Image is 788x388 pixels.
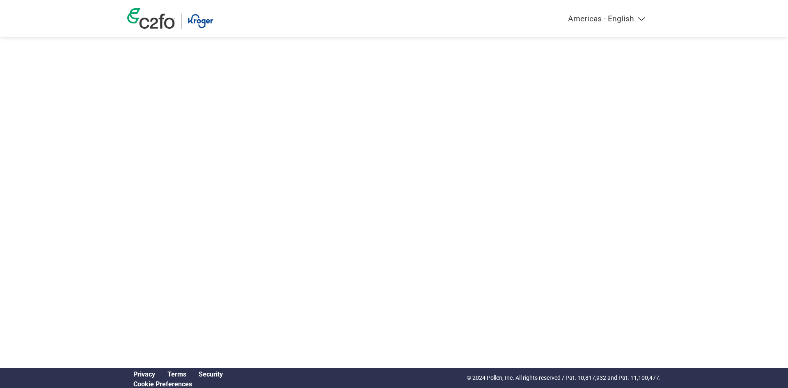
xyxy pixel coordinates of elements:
[127,380,229,388] div: Open Cookie Preferences Modal
[133,370,155,378] a: Privacy
[188,14,213,29] img: Kroger
[167,370,186,378] a: Terms
[199,370,223,378] a: Security
[467,374,661,382] p: © 2024 Pollen, Inc. All rights reserved / Pat. 10,817,932 and Pat. 11,100,477.
[133,380,192,388] a: Cookie Preferences, opens a dedicated popup modal window
[127,8,175,29] img: c2fo logo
